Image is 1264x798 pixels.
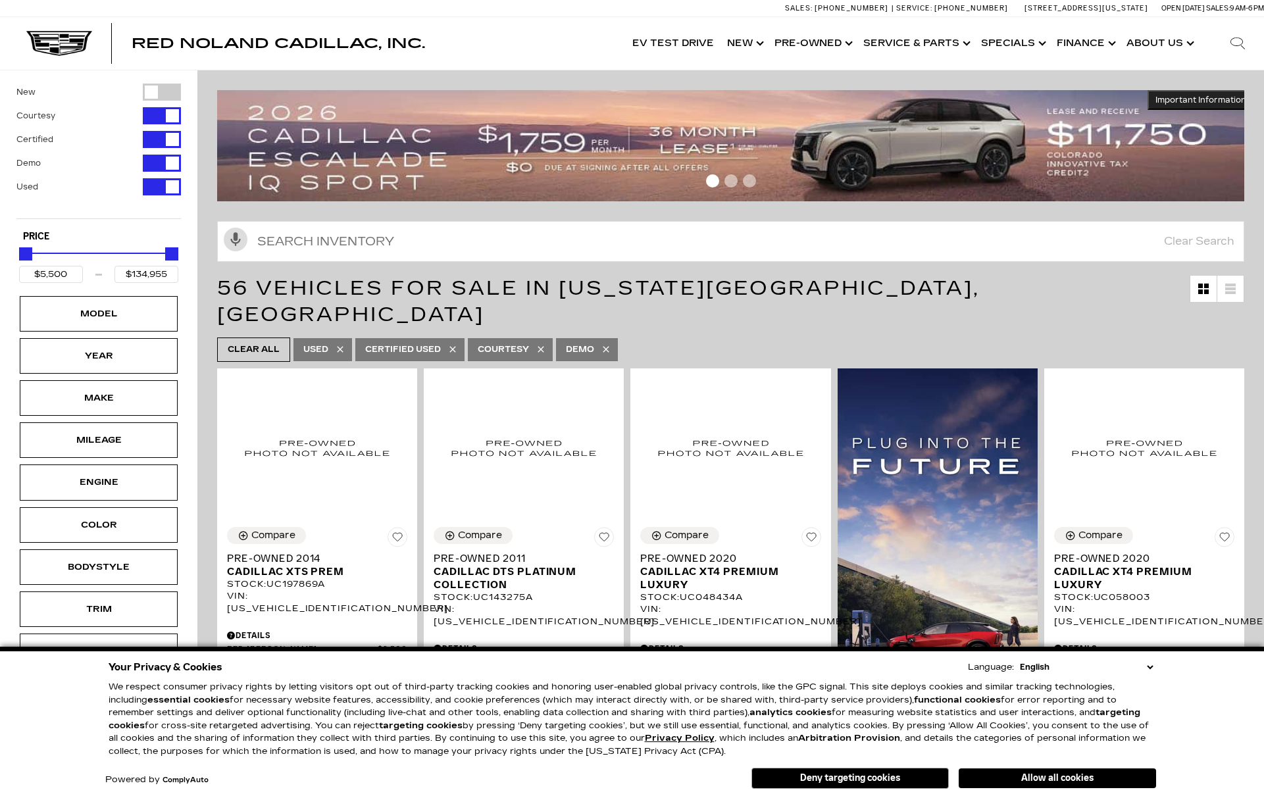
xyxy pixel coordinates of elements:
strong: targeting cookies [109,707,1140,731]
strong: Arbitration Provision [798,733,900,743]
a: New [720,17,768,70]
img: Cadillac Dark Logo with Cadillac White Text [26,31,92,56]
div: Powered by [105,776,209,784]
span: Cadillac XT4 Premium Luxury [1054,565,1225,591]
label: Demo [16,157,41,170]
div: Color [66,518,132,532]
a: Red [PERSON_NAME] $9,500 [227,645,407,655]
span: Service: [896,4,932,12]
img: 2020 Cadillac XT4 Premium Luxury [640,378,821,517]
div: Price [19,243,178,283]
div: YearYear [20,338,178,374]
button: Compare Vehicle [434,527,513,544]
a: EV Test Drive [626,17,720,70]
button: Compare Vehicle [1054,527,1133,544]
div: Compare [251,530,295,541]
div: Compare [1078,530,1123,541]
a: ComplyAuto [163,776,209,784]
div: Trim [66,602,132,616]
div: Pricing Details - Pre-Owned 2020 Cadillac XT4 Premium Luxury [1054,643,1234,655]
span: [PHONE_NUMBER] [934,4,1008,12]
div: BodystyleBodystyle [20,549,178,585]
a: Pre-Owned 2014Cadillac XTS PREM [227,552,407,578]
span: [PHONE_NUMBER] [815,4,888,12]
span: Go to slide 2 [724,174,738,187]
p: We respect consumer privacy rights by letting visitors opt out of third-party tracking cookies an... [109,681,1156,758]
a: Sales: [PHONE_NUMBER] [785,5,892,12]
div: Pricing Details - Pre-Owned 2014 Cadillac XTS PREM [227,630,407,641]
span: Used [303,341,328,358]
a: Pre-Owned 2011Cadillac DTS Platinum Collection [434,552,614,591]
button: Compare Vehicle [640,527,719,544]
span: Courtesy [478,341,529,358]
img: 2011 Cadillac DTS Platinum Collection [434,378,614,517]
a: Pre-Owned [768,17,857,70]
button: Save Vehicle [388,527,407,552]
select: Language Select [1017,661,1156,674]
div: Stock : UC197869A [227,578,407,590]
div: Compare [665,530,709,541]
span: Pre-Owned 2020 [1054,552,1225,565]
a: Specials [974,17,1050,70]
div: Language: [968,663,1014,672]
label: Used [16,180,38,193]
div: Stock : UC048434A [640,591,821,603]
a: [STREET_ADDRESS][US_STATE] [1024,4,1148,12]
input: Search Inventory [217,221,1244,262]
div: MakeMake [20,380,178,416]
div: Minimum Price [19,247,32,261]
button: Allow all cookies [959,768,1156,788]
span: Your Privacy & Cookies [109,658,222,676]
h5: Price [23,231,174,243]
strong: analytics cookies [749,707,832,718]
button: Save Vehicle [801,527,821,552]
span: $9,500 [378,645,407,655]
span: Red Noland Cadillac, Inc. [132,36,425,51]
a: About Us [1120,17,1198,70]
span: Pre-Owned 2014 [227,552,397,565]
div: VIN: [US_VEHICLE_IDENTIFICATION_NUMBER] [227,590,407,614]
div: VIN: [US_VEHICLE_IDENTIFICATION_NUMBER] [1054,603,1234,627]
img: 2509-September-FOM-Escalade-IQ-Lease9 [217,90,1254,201]
div: VIN: [US_VEHICLE_IDENTIFICATION_NUMBER] [434,603,614,627]
label: Courtesy [16,109,55,122]
span: Clear All [228,341,280,358]
label: Certified [16,133,53,146]
a: Pre-Owned 2020Cadillac XT4 Premium Luxury [640,552,821,591]
div: Engine [66,475,132,489]
div: Pricing Details - Pre-Owned 2011 Cadillac DTS Platinum Collection [434,643,614,655]
a: Privacy Policy [645,733,715,743]
button: Deny targeting cookies [751,768,949,789]
div: Bodystyle [66,560,132,574]
div: MileageMileage [20,422,178,458]
button: Save Vehicle [1215,527,1234,552]
div: Maximum Price [165,247,178,261]
span: Pre-Owned 2011 [434,552,604,565]
div: ColorColor [20,507,178,543]
span: Cadillac DTS Platinum Collection [434,565,604,591]
a: Service: [PHONE_NUMBER] [892,5,1011,12]
span: 9 AM-6 PM [1230,4,1264,12]
strong: functional cookies [914,695,1001,705]
a: Red Noland Cadillac, Inc. [132,37,425,50]
div: Stock : UC143275A [434,591,614,603]
div: VIN: [US_VEHICLE_IDENTIFICATION_NUMBER] [640,603,821,627]
span: Open [DATE] [1161,4,1205,12]
a: Service & Parts [857,17,974,70]
span: 56 Vehicles for Sale in [US_STATE][GEOGRAPHIC_DATA], [GEOGRAPHIC_DATA] [217,276,980,326]
span: Sales: [785,4,813,12]
div: Stock : UC058003 [1054,591,1234,603]
button: Compare Vehicle [227,527,306,544]
div: Mileage [66,433,132,447]
input: Maximum [114,266,178,283]
div: EngineEngine [20,464,178,500]
span: Certified Used [365,341,441,358]
div: Make [66,391,132,405]
div: TrimTrim [20,591,178,627]
input: Minimum [19,266,83,283]
div: Features [66,644,132,659]
button: Important Information [1148,90,1254,110]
